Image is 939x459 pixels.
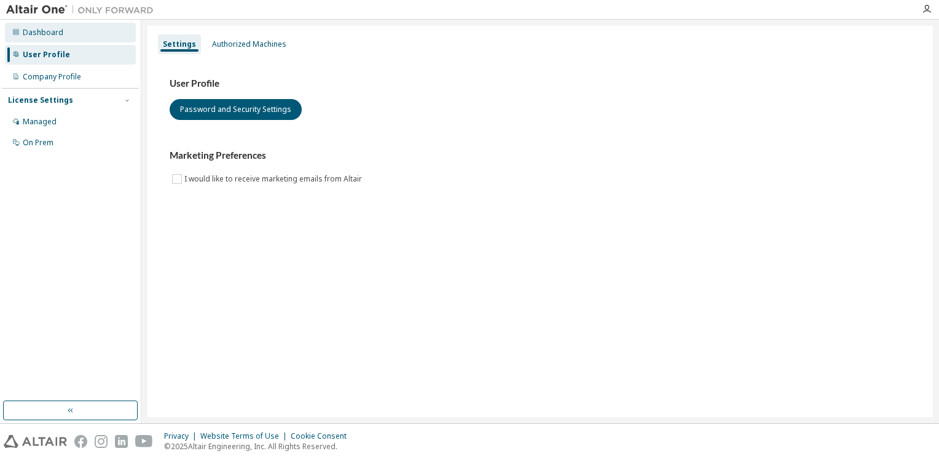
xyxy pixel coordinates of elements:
[23,28,63,38] div: Dashboard
[164,431,200,441] div: Privacy
[163,39,196,49] div: Settings
[74,435,87,448] img: facebook.svg
[170,99,302,120] button: Password and Security Settings
[4,435,67,448] img: altair_logo.svg
[291,431,354,441] div: Cookie Consent
[23,50,70,60] div: User Profile
[95,435,108,448] img: instagram.svg
[23,117,57,127] div: Managed
[212,39,286,49] div: Authorized Machines
[115,435,128,448] img: linkedin.svg
[23,138,53,148] div: On Prem
[170,78,911,90] h3: User Profile
[184,172,364,186] label: I would like to receive marketing emails from Altair
[8,95,73,105] div: License Settings
[135,435,153,448] img: youtube.svg
[200,431,291,441] div: Website Terms of Use
[23,72,81,82] div: Company Profile
[164,441,354,452] p: © 2025 Altair Engineering, Inc. All Rights Reserved.
[6,4,160,16] img: Altair One
[170,150,911,162] h3: Marketing Preferences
